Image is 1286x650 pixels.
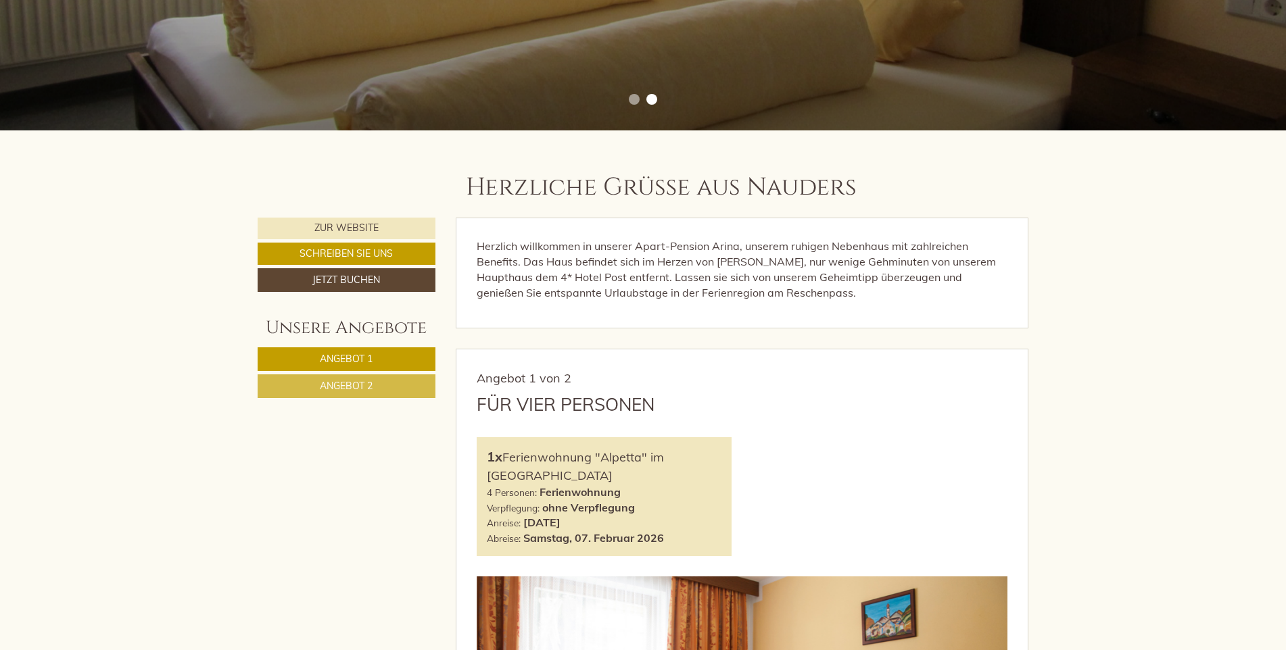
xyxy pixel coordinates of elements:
small: Verpflegung: [487,502,540,514]
b: Ferienwohnung [540,485,621,499]
a: Zur Website [258,218,435,239]
span: Angebot 1 von 2 [477,370,571,386]
b: [DATE] [523,516,561,529]
div: Unsere Angebote [258,316,435,341]
a: Jetzt buchen [258,268,435,292]
small: Abreise: [487,532,521,544]
b: 1x [487,448,502,465]
p: Herzlich willkommen in unserer Apart-Pension Arina, unserem ruhigen Nebenhaus mit zahlreichen Ben... [477,239,1008,300]
div: Für vier Personen [477,392,654,417]
b: ohne Verpflegung [542,501,635,514]
b: Samstag, 07. Februar 2026 [523,531,664,545]
span: Angebot 1 [320,353,373,365]
span: Angebot 2 [320,380,373,392]
div: Ferienwohnung "Alpetta" im [GEOGRAPHIC_DATA] [487,447,722,484]
a: Schreiben Sie uns [258,243,435,265]
h1: Herzliche Grüße aus Nauders [466,174,857,201]
small: Anreise: [487,517,521,528]
small: 4 Personen: [487,486,537,498]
